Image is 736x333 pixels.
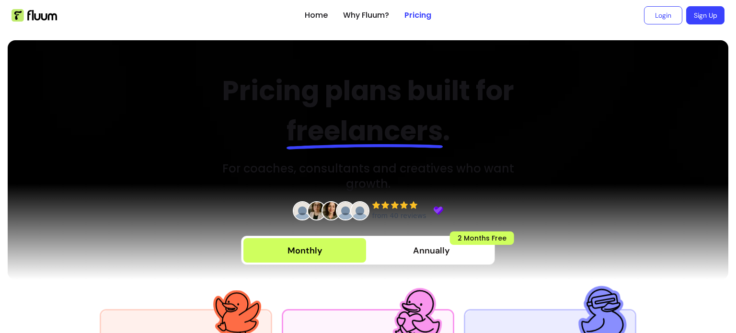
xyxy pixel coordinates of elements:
a: Sign Up [686,6,724,24]
img: Fluum Logo [11,9,57,22]
h2: Pricing plans built for . [199,71,537,151]
a: Why Fluum? [343,10,389,21]
a: Login [644,6,682,24]
h3: For coaches, consultants and creatives who want growth. [199,161,537,192]
span: freelancers [287,112,443,150]
a: Home [305,10,328,21]
div: Monthly [287,244,322,257]
span: Annually [413,244,450,257]
a: Pricing [404,10,431,21]
span: 2 Months Free [450,231,514,245]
